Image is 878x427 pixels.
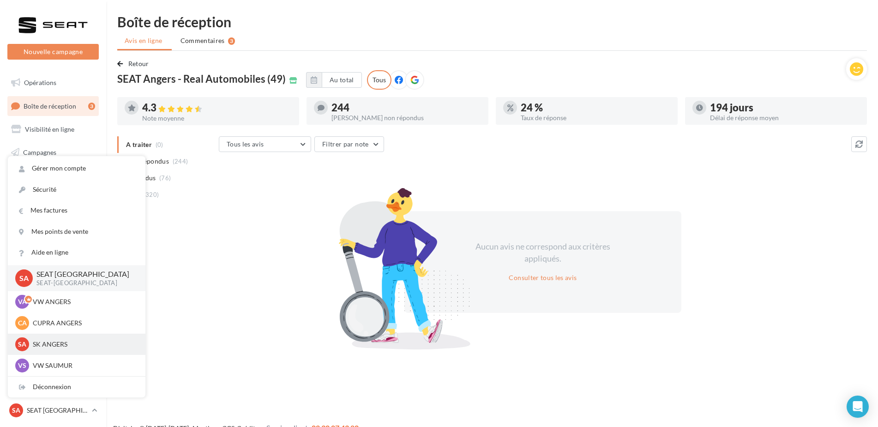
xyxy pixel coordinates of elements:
div: Open Intercom Messenger [847,396,869,418]
span: Retour [128,60,149,67]
a: Campagnes DataOnDemand [6,265,101,293]
span: Opérations [24,79,56,86]
div: Note moyenne [142,115,292,122]
button: Au total [306,72,362,88]
div: 244 [331,103,481,113]
span: (320) [144,191,159,198]
a: Calendrier [6,212,101,231]
div: Taux de réponse [521,115,670,121]
p: SK ANGERS [33,340,134,349]
button: Consulter tous les avis [505,272,580,283]
span: SEAT Angers - Real Automobiles (49) [117,74,286,84]
button: Retour [117,58,153,69]
a: Campagnes [6,143,101,162]
span: VS [18,361,26,370]
p: SEAT [GEOGRAPHIC_DATA] [36,269,131,280]
span: (244) [173,158,188,165]
p: VW SAUMUR [33,361,134,370]
a: Boîte de réception3 [6,96,101,116]
a: PLV et print personnalisable [6,235,101,262]
span: Commentaires [180,36,225,45]
div: 24 % [521,103,670,113]
a: Gérer mon compte [8,158,145,179]
a: Mes points de vente [8,221,145,242]
span: Boîte de réception [24,102,76,110]
a: Sécurité [8,179,145,200]
span: CA [18,318,27,328]
a: SA SEAT [GEOGRAPHIC_DATA] [7,402,99,419]
span: (76) [159,174,171,182]
p: CUPRA ANGERS [33,318,134,328]
span: Campagnes [23,148,56,156]
a: Aide en ligne [8,242,145,263]
div: Aucun avis ne correspond aux critères appliqués. [463,241,622,264]
p: SEAT-[GEOGRAPHIC_DATA] [36,279,131,287]
div: Tous [367,70,391,90]
div: 194 jours [710,103,860,113]
span: SA [18,340,26,349]
span: VA [18,297,27,306]
div: Délai de réponse moyen [710,115,860,121]
div: 3 [88,103,95,110]
a: Mes factures [8,200,145,221]
div: 3 [228,37,235,45]
span: SA [12,406,20,415]
button: Au total [322,72,362,88]
p: VW ANGERS [33,297,134,306]
p: SEAT [GEOGRAPHIC_DATA] [27,406,88,415]
button: Tous les avis [219,136,311,152]
div: Boîte de réception [117,15,867,29]
div: Déconnexion [8,377,145,397]
span: SA [19,273,29,283]
span: Tous les avis [227,140,264,148]
button: Nouvelle campagne [7,44,99,60]
a: Opérations [6,73,101,92]
div: 4.3 [142,103,292,113]
a: Médiathèque [6,189,101,208]
button: Filtrer par note [314,136,384,152]
span: Non répondus [126,157,169,166]
a: Contacts [6,166,101,185]
div: [PERSON_NAME] non répondus [331,115,481,121]
a: Visibilité en ligne [6,120,101,139]
span: Visibilité en ligne [25,125,74,133]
